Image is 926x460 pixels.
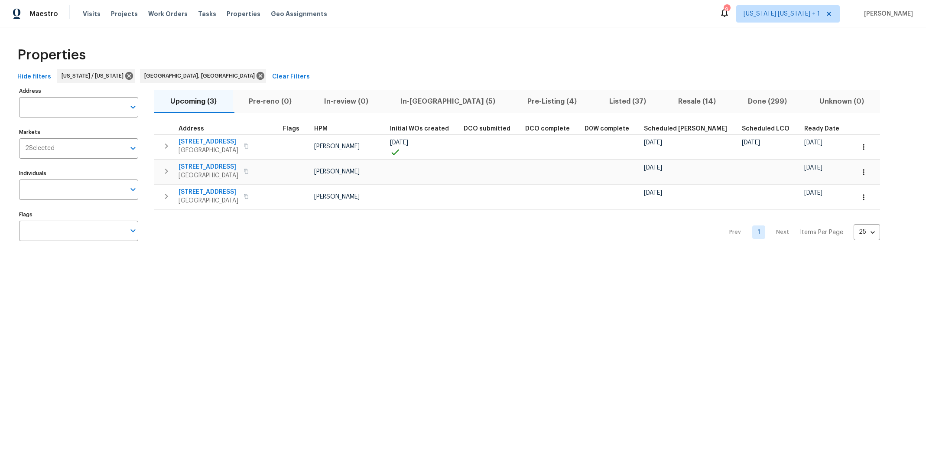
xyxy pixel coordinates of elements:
[804,126,839,132] span: Ready Date
[644,165,662,171] span: [DATE]
[159,95,227,108] span: Upcoming (3)
[127,225,139,237] button: Open
[19,171,138,176] label: Individuals
[127,183,139,196] button: Open
[17,72,51,82] span: Hide filters
[227,10,260,18] span: Properties
[390,126,449,132] span: Initial WOs created
[17,51,86,59] span: Properties
[269,69,313,85] button: Clear Filters
[644,140,662,146] span: [DATE]
[644,190,662,196] span: [DATE]
[314,194,360,200] span: [PERSON_NAME]
[390,95,506,108] span: In-[GEOGRAPHIC_DATA] (5)
[179,171,238,180] span: [GEOGRAPHIC_DATA]
[19,88,138,94] label: Address
[127,142,139,154] button: Open
[179,137,238,146] span: [STREET_ADDRESS]
[861,10,913,18] span: [PERSON_NAME]
[19,130,138,135] label: Markets
[667,95,727,108] span: Resale (14)
[127,101,139,113] button: Open
[314,169,360,175] span: [PERSON_NAME]
[313,95,379,108] span: In-review (0)
[144,72,258,80] span: [GEOGRAPHIC_DATA], [GEOGRAPHIC_DATA]
[744,10,820,18] span: [US_STATE] [US_STATE] + 1
[179,126,204,132] span: Address
[140,69,266,83] div: [GEOGRAPHIC_DATA], [GEOGRAPHIC_DATA]
[272,72,310,82] span: Clear Filters
[29,10,58,18] span: Maestro
[742,126,790,132] span: Scheduled LCO
[854,221,880,243] div: 25
[271,10,327,18] span: Geo Assignments
[179,188,238,196] span: [STREET_ADDRESS]
[314,144,360,150] span: [PERSON_NAME]
[179,163,238,171] span: [STREET_ADDRESS]
[283,126,299,132] span: Flags
[62,72,127,80] span: [US_STATE] / [US_STATE]
[148,10,188,18] span: Work Orders
[585,126,629,132] span: D0W complete
[464,126,510,132] span: DCO submitted
[25,145,55,152] span: 2 Selected
[742,140,760,146] span: [DATE]
[804,140,822,146] span: [DATE]
[19,212,138,217] label: Flags
[517,95,588,108] span: Pre-Listing (4)
[111,10,138,18] span: Projects
[737,95,798,108] span: Done (299)
[238,95,302,108] span: Pre-reno (0)
[800,228,843,237] p: Items Per Page
[14,69,55,85] button: Hide filters
[179,196,238,205] span: [GEOGRAPHIC_DATA]
[804,165,822,171] span: [DATE]
[644,126,727,132] span: Scheduled [PERSON_NAME]
[598,95,657,108] span: Listed (37)
[752,225,765,239] a: Goto page 1
[809,95,875,108] span: Unknown (0)
[390,140,408,146] span: [DATE]
[525,126,570,132] span: DCO complete
[57,69,135,83] div: [US_STATE] / [US_STATE]
[721,215,880,250] nav: Pagination Navigation
[83,10,101,18] span: Visits
[314,126,328,132] span: HPM
[179,146,238,155] span: [GEOGRAPHIC_DATA]
[724,5,730,14] div: 9
[198,11,216,17] span: Tasks
[804,190,822,196] span: [DATE]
